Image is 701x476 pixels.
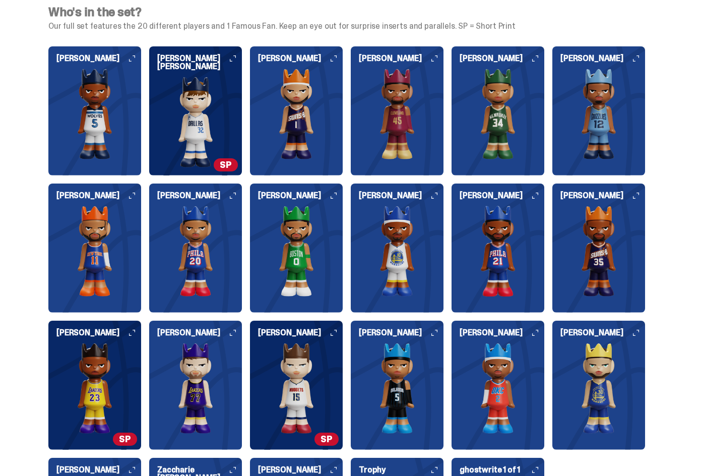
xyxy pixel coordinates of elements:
[351,69,443,159] img: card image
[48,22,645,30] p: Our full set features the 20 different players and 1 Famous Fan. Keep an eye out for surprise ins...
[560,192,645,200] h6: [PERSON_NAME]
[452,206,544,296] img: card image
[56,54,141,63] h6: [PERSON_NAME]
[258,54,343,63] h6: [PERSON_NAME]
[258,192,343,200] h6: [PERSON_NAME]
[460,466,544,474] h6: ghostwrite 1 of 1
[452,69,544,159] img: card image
[56,329,141,337] h6: [PERSON_NAME]
[460,192,544,200] h6: [PERSON_NAME]
[359,466,443,474] h6: Trophy
[258,466,343,474] h6: [PERSON_NAME]
[552,206,645,296] img: card image
[250,343,343,434] img: card image
[359,329,443,337] h6: [PERSON_NAME]
[157,329,242,337] h6: [PERSON_NAME]
[460,54,544,63] h6: [PERSON_NAME]
[351,206,443,296] img: card image
[157,54,242,71] h6: [PERSON_NAME] [PERSON_NAME]
[56,192,141,200] h6: [PERSON_NAME]
[149,77,242,167] img: card image
[560,329,645,337] h6: [PERSON_NAME]
[359,54,443,63] h6: [PERSON_NAME]
[214,158,238,171] span: SP
[351,343,443,434] img: card image
[250,206,343,296] img: card image
[157,192,242,200] h6: [PERSON_NAME]
[359,192,443,200] h6: [PERSON_NAME]
[560,54,645,63] h6: [PERSON_NAME]
[460,329,544,337] h6: [PERSON_NAME]
[250,69,343,159] img: card image
[258,329,343,337] h6: [PERSON_NAME]
[48,6,645,18] h4: Who's in the set?
[452,343,544,434] img: card image
[48,69,141,159] img: card image
[113,433,137,446] span: SP
[48,343,141,434] img: card image
[149,343,242,434] img: card image
[552,69,645,159] img: card image
[149,206,242,296] img: card image
[48,206,141,296] img: card image
[552,343,645,434] img: card image
[56,466,141,474] h6: [PERSON_NAME]
[314,433,339,446] span: SP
